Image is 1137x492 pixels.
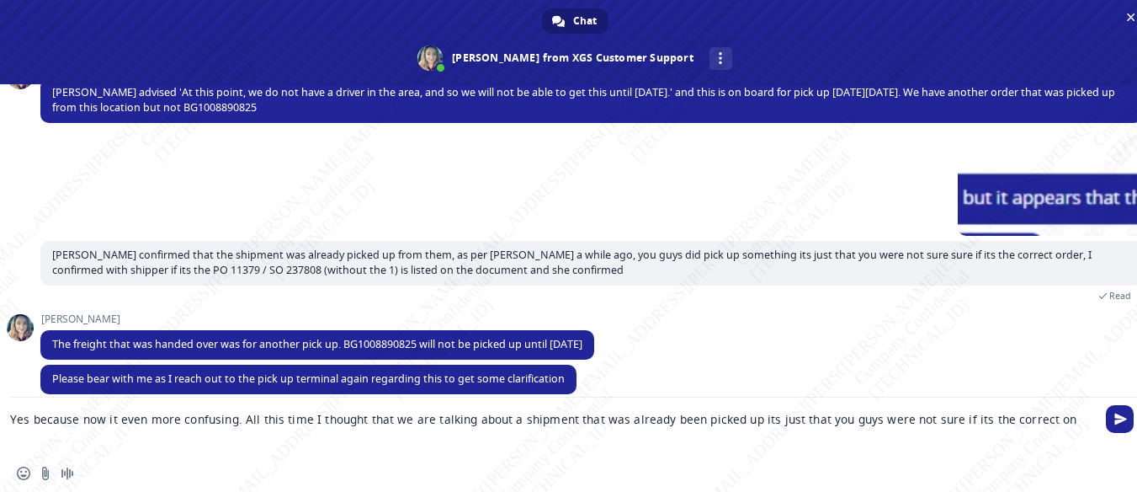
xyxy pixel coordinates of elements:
span: Insert an emoji [17,467,30,480]
span: [PERSON_NAME] confirmed that the shipment was already picked up from them, as per [PERSON_NAME] a... [52,248,1092,277]
span: Send a file [39,467,52,480]
span: [PERSON_NAME] [40,313,594,325]
span: [PERSON_NAME] advised 'At this point, we do not have a driver in the area, and so we will not be ... [52,85,1115,115]
span: The freight that was handed over was for another pick up. BG1008890825 will not be picked up unti... [52,337,582,351]
span: Read [1109,290,1131,302]
a: Chat [542,8,608,34]
span: Send [1106,405,1134,433]
textarea: Compose your message... [10,398,1099,455]
span: Please bear with me as I reach out to the pick up terminal again regarding this to get some clari... [52,372,565,386]
span: Chat [573,8,597,34]
span: Audio message [61,467,74,480]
